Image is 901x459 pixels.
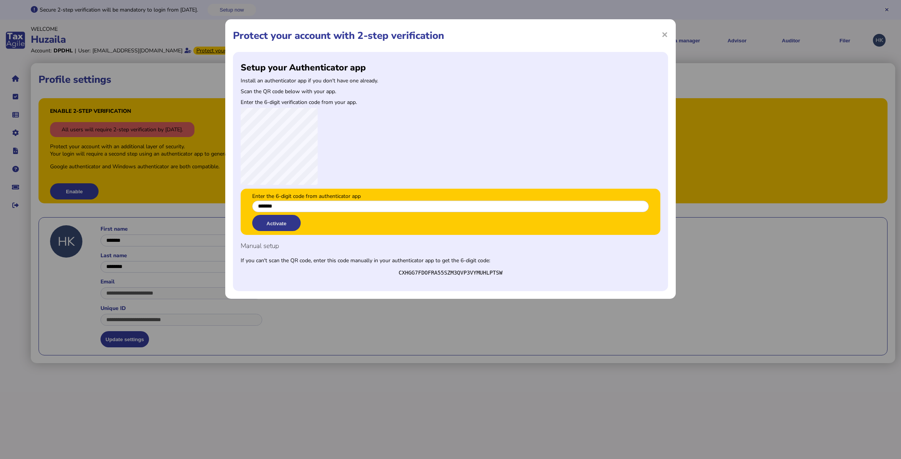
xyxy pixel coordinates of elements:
[241,97,660,108] li: Enter the 6-digit verification code from your app.
[662,27,668,42] span: ×
[241,62,660,74] h2: Setup your Authenticator app
[241,270,660,276] div: CXHGG7FDOFRA55SZM3QVP3VYMUHLPTSW
[241,257,660,264] p: If you can't scan the QR code, enter this code manually in your authenticator app to get the 6-di...
[241,86,660,97] li: Scan the QR code below with your app.
[252,215,301,231] button: Activate
[241,75,660,86] li: Install an authenticator app if you don't have one already.
[241,241,660,250] h4: Manual setup
[233,29,668,42] h1: Protect your account with 2-step verification
[252,193,361,200] label: Enter the 6-digit code from authenticator app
